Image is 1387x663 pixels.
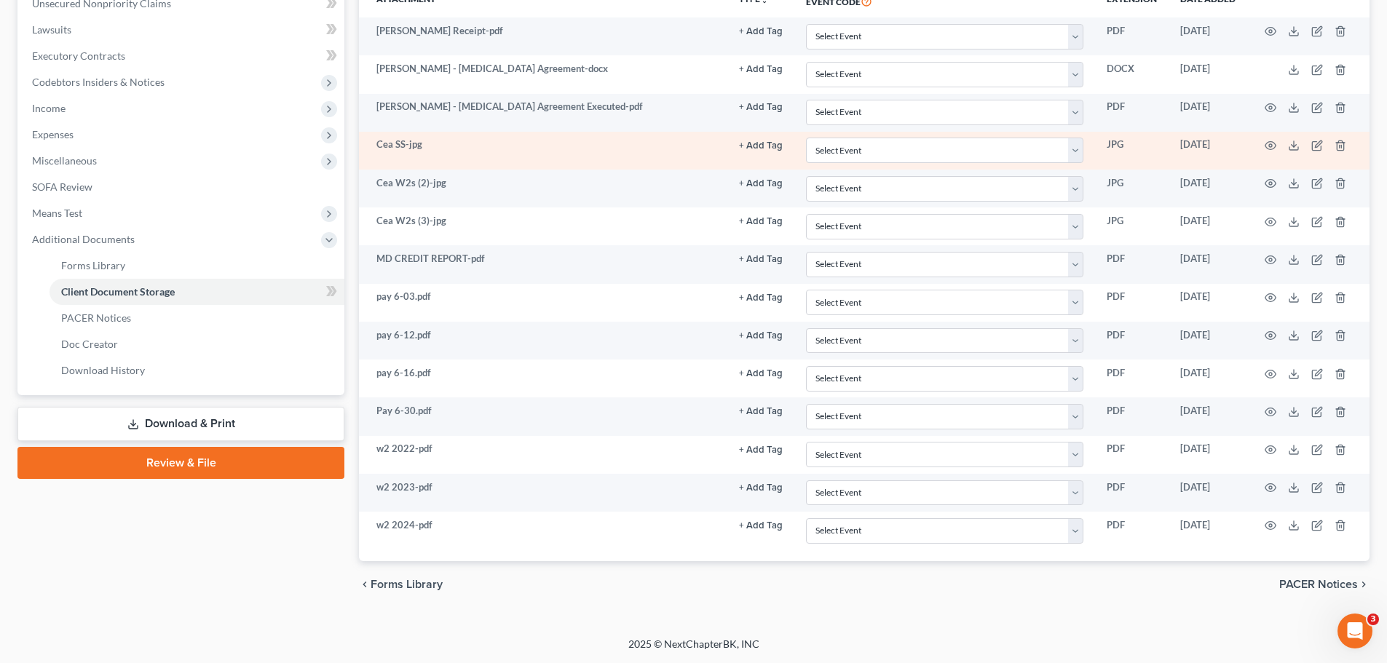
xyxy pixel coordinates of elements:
[32,233,135,245] span: Additional Documents
[359,322,727,360] td: pay 6-12.pdf
[50,331,344,357] a: Doc Creator
[61,364,145,376] span: Download History
[61,311,131,324] span: PACER Notices
[359,55,727,93] td: [PERSON_NAME] - [MEDICAL_DATA] Agreement-docx
[739,65,783,74] button: + Add Tag
[1095,94,1169,132] td: PDF
[739,407,783,416] button: + Add Tag
[1095,55,1169,93] td: DOCX
[739,331,783,341] button: + Add Tag
[1279,579,1358,590] span: PACER Notices
[371,579,443,590] span: Forms Library
[17,447,344,479] a: Review & File
[1367,614,1379,625] span: 3
[1095,322,1169,360] td: PDF
[359,474,727,512] td: w2 2023-pdf
[50,279,344,305] a: Client Document Storage
[50,357,344,384] a: Download History
[1169,55,1247,93] td: [DATE]
[20,43,344,69] a: Executory Contracts
[1095,512,1169,549] td: PDF
[359,397,727,435] td: Pay 6-30.pdf
[359,245,727,283] td: MD CREDIT REPORT-pdf
[1169,207,1247,245] td: [DATE]
[739,445,783,455] button: + Add Tag
[1169,512,1247,549] td: [DATE]
[359,170,727,207] td: Cea W2s (2)-jpg
[739,442,783,456] a: + Add Tag
[1169,436,1247,474] td: [DATE]
[61,285,175,298] span: Client Document Storage
[1169,17,1247,55] td: [DATE]
[1169,360,1247,397] td: [DATE]
[1169,170,1247,207] td: [DATE]
[1337,614,1372,648] iframe: Intercom live chat
[32,128,74,140] span: Expenses
[1169,397,1247,435] td: [DATE]
[61,259,125,271] span: Forms Library
[359,579,371,590] i: chevron_left
[1169,132,1247,170] td: [DATE]
[739,293,783,303] button: + Add Tag
[32,102,66,114] span: Income
[359,512,727,549] td: w2 2024-pdf
[739,518,783,532] a: + Add Tag
[61,338,118,350] span: Doc Creator
[20,174,344,200] a: SOFA Review
[739,138,783,151] a: + Add Tag
[739,255,783,264] button: + Add Tag
[1169,245,1247,283] td: [DATE]
[1095,474,1169,512] td: PDF
[739,27,783,36] button: + Add Tag
[739,252,783,266] a: + Add Tag
[1095,207,1169,245] td: JPG
[739,217,783,226] button: + Add Tag
[739,179,783,188] button: + Add Tag
[32,49,125,62] span: Executory Contracts
[1095,397,1169,435] td: PDF
[359,94,727,132] td: [PERSON_NAME] - [MEDICAL_DATA] Agreement Executed-pdf
[739,369,783,378] button: + Add Tag
[32,180,92,193] span: SOFA Review
[1095,17,1169,55] td: PDF
[1095,360,1169,397] td: PDF
[20,17,344,43] a: Lawsuits
[32,23,71,36] span: Lawsuits
[739,404,783,418] a: + Add Tag
[359,579,443,590] button: chevron_left Forms Library
[1169,474,1247,512] td: [DATE]
[1169,322,1247,360] td: [DATE]
[739,100,783,114] a: + Add Tag
[739,366,783,380] a: + Add Tag
[1095,170,1169,207] td: JPG
[359,17,727,55] td: [PERSON_NAME] Receipt-pdf
[359,284,727,322] td: pay 6-03.pdf
[32,76,165,88] span: Codebtors Insiders & Notices
[739,176,783,190] a: + Add Tag
[50,253,344,279] a: Forms Library
[739,24,783,38] a: + Add Tag
[739,480,783,494] a: + Add Tag
[1358,579,1370,590] i: chevron_right
[1095,436,1169,474] td: PDF
[359,207,727,245] td: Cea W2s (3)-jpg
[1095,245,1169,283] td: PDF
[739,103,783,112] button: + Add Tag
[739,328,783,342] a: + Add Tag
[1095,284,1169,322] td: PDF
[739,290,783,303] a: + Add Tag
[1279,579,1370,590] button: PACER Notices chevron_right
[359,436,727,474] td: w2 2022-pdf
[32,207,82,219] span: Means Test
[359,360,727,397] td: pay 6-16.pdf
[1095,132,1169,170] td: JPG
[50,305,344,331] a: PACER Notices
[1169,94,1247,132] td: [DATE]
[739,483,783,493] button: + Add Tag
[739,214,783,228] a: + Add Tag
[32,154,97,167] span: Miscellaneous
[17,407,344,441] a: Download & Print
[739,521,783,531] button: + Add Tag
[279,637,1109,663] div: 2025 © NextChapterBK, INC
[359,132,727,170] td: Cea SS-jpg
